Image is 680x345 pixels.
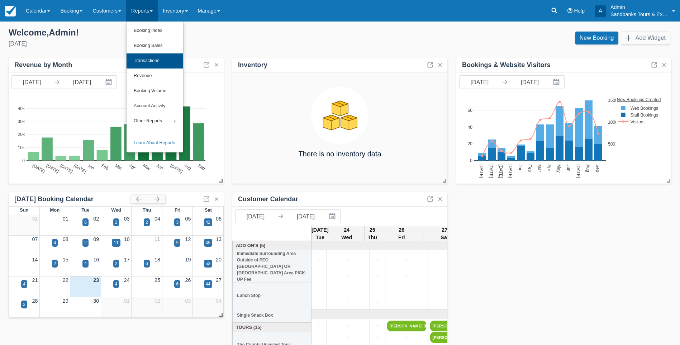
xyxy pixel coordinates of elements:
[329,334,368,341] a: +
[5,6,16,16] img: checkfront-main-nav-mini-logo.png
[216,298,222,304] a: 04
[372,256,383,264] a: +
[617,97,661,102] text: New Bookings Created
[387,284,426,292] a: +
[154,277,160,283] a: 25
[372,322,383,330] a: +
[206,219,210,226] div: 42
[32,298,38,304] a: 28
[380,226,423,242] th: 26 Fri
[12,76,52,89] input: Start Date
[234,324,310,331] a: Tours (15)
[329,273,368,280] a: +
[236,210,276,223] input: Start Date
[154,298,160,304] a: 02
[329,284,368,292] a: +
[185,298,191,304] a: 03
[9,39,334,48] div: [DATE]
[127,53,183,68] a: Transactions
[387,321,426,331] a: [PERSON_NAME] [PERSON_NAME] (2)
[233,308,312,323] th: Single Snack Box
[326,210,340,223] button: Interact with the calendar and add the check-in date for your trip.
[127,114,183,129] a: Other Reports
[365,226,380,242] th: 25 Thu
[313,334,325,341] a: +
[216,257,222,263] a: 20
[175,207,181,213] span: Fri
[9,27,334,38] div: Welcome , Admin !
[127,84,183,99] a: Booking Volume
[575,32,618,44] a: New Booking
[205,207,212,213] span: Sat
[32,257,38,263] a: 14
[372,298,383,306] a: +
[574,8,585,14] span: Help
[238,195,298,203] div: Customer Calendar
[430,273,469,280] a: +
[510,76,550,89] input: End Date
[93,257,99,263] a: 16
[32,277,38,283] a: 21
[176,281,179,287] div: 6
[430,332,469,343] a: [PERSON_NAME] (2)
[54,240,56,246] div: 4
[63,298,68,304] a: 29
[102,76,116,89] button: Interact with the calendar and add the check-in date for your trip.
[430,284,469,292] a: +
[313,322,325,330] a: +
[233,283,312,308] th: Lunch Stop
[216,277,222,283] a: 27
[124,236,130,242] a: 10
[14,61,72,69] div: Revenue by Month
[124,277,130,283] a: 24
[127,38,183,53] a: Booking Sales
[610,11,668,18] p: Sandbanks Tours & Experiences
[312,226,329,242] th: [DATE] Tue
[185,216,191,222] a: 05
[127,23,183,38] a: Booking Index
[372,334,383,341] a: +
[313,298,325,306] a: +
[50,207,60,213] span: Mon
[63,257,68,263] a: 15
[387,273,426,280] a: +
[216,216,222,222] a: 06
[329,298,368,306] a: +
[286,210,326,223] input: End Date
[298,150,381,158] h4: There is no inventory data
[146,219,148,226] div: 2
[115,260,118,267] div: 2
[124,216,130,222] a: 03
[430,298,469,306] a: +
[329,322,368,330] a: +
[23,281,25,287] div: 4
[387,298,426,306] a: +
[114,240,118,246] div: 11
[81,207,89,213] span: Tue
[127,68,183,84] a: Revenue
[146,260,148,267] div: 6
[93,236,99,242] a: 09
[20,207,28,213] span: Sun
[460,76,500,89] input: Start Date
[63,236,68,242] a: 08
[216,236,222,242] a: 13
[329,256,368,264] a: +
[423,226,466,242] th: 27 Sat
[313,273,325,280] a: +
[63,216,68,222] a: 01
[372,273,383,280] a: +
[93,298,99,304] a: 30
[62,76,102,89] input: End Date
[32,216,38,222] a: 31
[550,76,564,89] button: Interact with the calendar and add the check-in date for your trip.
[387,334,426,341] a: +
[610,4,668,11] p: Admin
[63,277,68,283] a: 22
[234,242,310,249] a: Add On's (5)
[54,260,56,267] div: 2
[462,61,551,69] div: Bookings & Website Visitors
[93,216,99,222] a: 02
[238,61,267,69] div: Inventory
[206,281,210,287] div: 44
